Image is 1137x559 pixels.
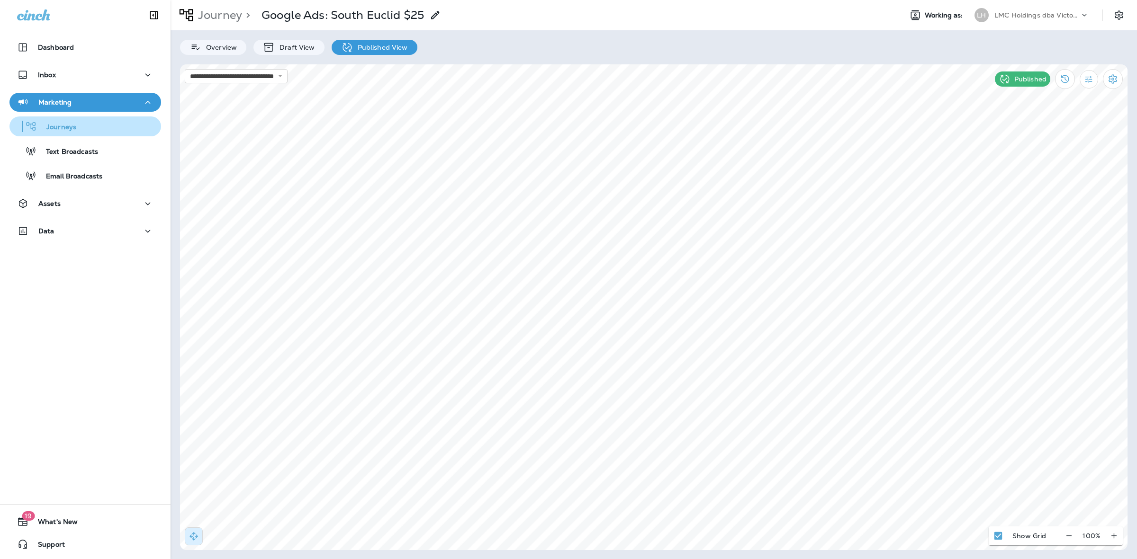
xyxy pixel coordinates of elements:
[194,8,242,22] p: Journey
[994,11,1080,19] p: LMC Holdings dba Victory Lane Quick Oil Change
[1055,69,1075,89] button: View Changelog
[9,166,161,186] button: Email Broadcasts
[275,44,315,51] p: Draft View
[262,8,424,22] p: Google Ads: South Euclid $25
[1014,75,1047,83] p: Published
[9,535,161,554] button: Support
[925,11,965,19] span: Working as:
[36,172,102,181] p: Email Broadcasts
[201,44,237,51] p: Overview
[38,71,56,79] p: Inbox
[353,44,408,51] p: Published View
[1103,69,1123,89] button: Settings
[1083,532,1101,540] p: 100 %
[1080,70,1098,89] button: Filter Statistics
[9,93,161,112] button: Marketing
[22,511,35,521] span: 19
[9,512,161,531] button: 19What's New
[9,141,161,161] button: Text Broadcasts
[141,6,167,25] button: Collapse Sidebar
[38,98,72,106] p: Marketing
[28,541,65,552] span: Support
[9,116,161,136] button: Journeys
[38,227,54,235] p: Data
[37,123,76,132] p: Journeys
[36,148,98,157] p: Text Broadcasts
[9,38,161,57] button: Dashboard
[28,518,78,529] span: What's New
[9,65,161,84] button: Inbox
[1110,7,1128,24] button: Settings
[9,194,161,213] button: Assets
[9,222,161,240] button: Data
[38,44,74,51] p: Dashboard
[242,8,250,22] p: >
[38,200,61,207] p: Assets
[1012,532,1046,540] p: Show Grid
[975,8,989,22] div: LH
